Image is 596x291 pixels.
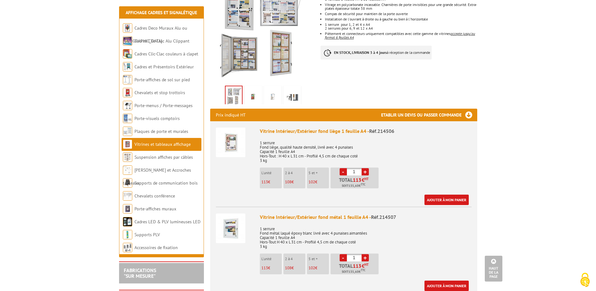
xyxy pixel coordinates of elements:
span: 113 [353,177,362,182]
p: € [309,266,329,270]
p: 5 et + [309,171,329,175]
span: 113 [261,179,268,185]
a: - [340,168,347,175]
a: + [362,168,369,175]
span: Soit € [342,269,365,274]
a: Accessoires de fixation [134,245,178,250]
a: Porte-visuels comptoirs [134,116,180,121]
p: 1 serrure Fond liège, qualité haute densité, livré avec 4 punaises Capacité 1 feuille A4 Hors-Tou... [260,136,472,163]
a: Affichage Cadres et Signalétique [126,10,197,15]
p: € [261,180,282,184]
a: [PERSON_NAME] et Accroches tableaux [123,167,191,186]
img: Vitrine Intérieur/Extérieur fond liège 1 feuille A4 [216,128,245,157]
sup: TTC [361,268,365,272]
img: Porte-affiches muraux [123,204,132,214]
img: Cadres LED & PLV lumineuses LED [123,217,132,226]
p: Total [332,263,379,274]
img: Cadres Clic-Clac couleurs à clapet [123,49,132,59]
li: Installation de l'ouvrant à droite ou à gauche ou bien à l'horizontale [325,17,477,21]
li: Piètement et connecteurs uniquement compatibles avec cette gamme de vitrines [325,32,477,39]
a: Supports de communication bois [134,180,198,186]
p: Prix indiqué HT [216,109,246,121]
span: Réf.214506 [369,128,394,134]
a: Cadres Clic-Clac Alu Clippant [134,38,189,44]
img: Suspension affiches par câbles [123,152,132,162]
span: 135,60 [348,269,359,274]
button: Cookies (fenêtre modale) [574,270,596,291]
img: 214510_214511_2.jpg [265,87,280,106]
a: Suspension affiches par câbles [134,154,193,160]
img: Plaques de porte et murales [123,127,132,136]
li: Vitrage en polycarbonate incassable. Charnières de porte invisibles pour une grande sécurité. Ext... [325,3,477,10]
img: 214510_214511_1.jpg [246,87,261,106]
span: 113 [353,263,362,268]
span: 113 [261,265,268,271]
h3: Etablir un devis ou passer commande [381,109,477,121]
span: Réf.214507 [371,214,396,220]
p: 1 serrure Fond métal laqué époxy blanc livré avec 4 punaises aimantées Capacité 1 feuille A4 Hors... [260,222,472,249]
a: - [340,254,347,261]
p: 5 et + [309,257,329,261]
a: Cadres et Présentoirs Extérieur [134,64,194,70]
img: Porte-affiches de sol sur pied [123,75,132,84]
img: Cadres Deco Muraux Alu ou Bois [123,23,132,33]
img: Cadres et Présentoirs Extérieur [123,62,132,71]
li: 1 serrure pour 1, 2 et 4 x A4 2 serrures pour 6, 9 et 12 x A4 [325,23,477,30]
em: accepte jusqu'au format 6 feuilles A4 [325,31,475,40]
img: Chevalets conférence [123,191,132,201]
a: Chevalets et stop trottoirs [134,90,185,95]
a: FABRICATIONS"Sur Mesure" [124,267,156,279]
sup: TTC [361,183,365,186]
a: Cadres Clic-Clac couleurs à clapet [134,51,198,57]
span: 102 [309,265,315,271]
p: € [285,180,305,184]
p: € [309,180,329,184]
a: + [362,254,369,261]
p: L'unité [261,171,282,175]
img: Cookies (fenêtre modale) [577,272,593,288]
sup: HT [364,262,369,267]
a: Cadres LED & PLV lumineuses LED [134,219,200,225]
img: Vitrine Intérieur/Extérieur fond métal 1 feuille A4 [216,214,245,243]
span: Soit € [342,183,365,188]
a: Supports PLV [134,232,160,237]
img: Porte-visuels comptoirs [123,114,132,123]
a: Haut de la page [485,256,502,282]
span: 102 [309,179,315,185]
a: Plaques de porte et murales [134,128,188,134]
div: Vitrine Intérieur/Extérieur fond liège 1 feuille A4 - [260,128,472,135]
span: € [362,263,364,268]
p: à réception de la commande [320,46,432,60]
img: Chevalets et stop trottoirs [123,88,132,97]
a: Porte-menus / Porte-messages [134,103,193,108]
p: Total [332,177,379,188]
strong: EN STOCK, LIVRAISON 3 à 4 jours [334,50,387,55]
span: € [362,177,364,182]
img: Supports PLV [123,230,132,239]
a: Cadres Deco Muraux Alu ou [GEOGRAPHIC_DATA] [123,25,187,44]
p: 2 à 4 [285,257,305,261]
img: Cimaises et Accroches tableaux [123,165,132,175]
p: 2 à 4 [285,171,305,175]
a: Porte-affiches muraux [134,206,176,212]
p: € [261,266,282,270]
a: Ajouter à mon panier [424,195,469,205]
p: € [285,266,305,270]
img: 214510_214511_3.jpg [285,87,300,106]
p: L'unité [261,257,282,261]
sup: HT [364,177,369,181]
span: 135,60 [348,183,359,188]
span: 108 [285,265,292,271]
a: Ajouter à mon panier [424,281,469,291]
li: Compas de sécurité pour maintien de la porte ouverte [325,12,477,16]
a: Chevalets conférence [134,193,175,199]
img: Accessoires de fixation [123,243,132,252]
img: vitrines_d_affichage_214506_1.jpg [226,86,242,106]
a: Porte-affiches de sol sur pied [134,77,190,83]
img: Porte-menus / Porte-messages [123,101,132,110]
div: Vitrine Intérieur/Extérieur fond métal 1 feuille A4 - [260,214,472,221]
img: Vitrines et tableaux affichage [123,140,132,149]
a: Vitrines et tableaux affichage [134,141,191,147]
span: 108 [285,179,292,185]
